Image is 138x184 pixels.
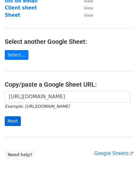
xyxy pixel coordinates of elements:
[5,12,20,18] a: Sheet
[77,12,93,18] a: View
[84,13,93,18] small: View
[84,6,93,10] small: View
[77,5,93,11] a: View
[5,38,133,45] h4: Select another Google Sheet:
[94,151,133,156] a: Google Sheets
[5,150,35,160] a: Need help?
[5,5,37,11] a: Client sheet
[5,116,21,126] input: Next
[5,91,130,103] input: Paste your Google Sheet URL here
[106,154,138,184] iframe: Chat Widget
[5,50,28,60] a: Select...
[5,104,69,109] small: Example: [URL][DOMAIN_NAME]
[5,81,133,88] h4: Copy/paste a Google Sheet URL:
